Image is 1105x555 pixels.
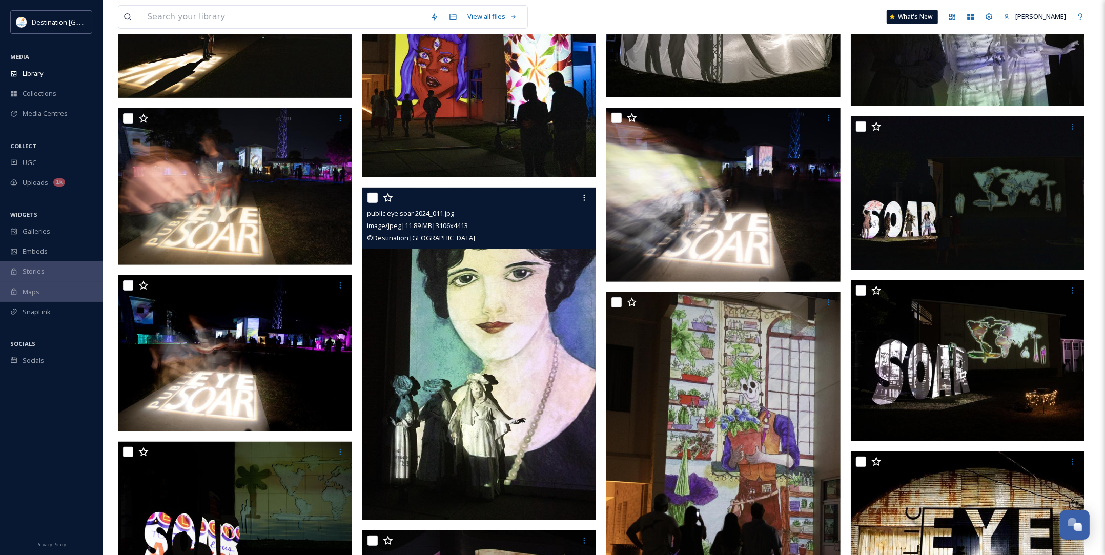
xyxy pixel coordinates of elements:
[462,7,522,27] a: View all files
[998,7,1071,27] a: [PERSON_NAME]
[367,209,455,218] span: public eye soar 2024_011.jpg
[23,178,48,188] span: Uploads
[362,188,597,520] img: public eye soar 2024_011.jpg
[23,227,50,236] span: Galleries
[23,158,36,168] span: UGC
[23,356,44,365] span: Socials
[118,275,352,431] img: public eye soar 2024_017.jpg
[851,280,1085,441] img: public eye soar 2024_06.jpg
[23,109,68,118] span: Media Centres
[10,211,37,218] span: WIDGETS
[10,53,29,60] span: MEDIA
[118,108,352,265] img: public eye soar 2024_019.jpg
[10,142,36,150] span: COLLECT
[367,233,476,242] span: © Destination [GEOGRAPHIC_DATA]
[36,541,66,548] span: Privacy Policy
[887,10,938,24] a: What's New
[23,287,39,297] span: Maps
[23,89,56,98] span: Collections
[1015,12,1066,21] span: [PERSON_NAME]
[10,340,35,347] span: SOCIALS
[16,17,27,27] img: download.png
[1060,510,1090,540] button: Open Chat
[367,221,468,230] span: image/jpeg | 11.89 MB | 3106 x 4413
[142,6,425,28] input: Search your library
[53,178,65,187] div: 1k
[851,116,1085,270] img: public eye soar 2024_028.jpg
[23,246,48,256] span: Embeds
[23,69,43,78] span: Library
[36,538,66,550] a: Privacy Policy
[606,108,841,282] img: public eye soar 2024_020.jpg
[23,307,51,317] span: SnapLink
[32,17,134,27] span: Destination [GEOGRAPHIC_DATA]
[23,266,45,276] span: Stories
